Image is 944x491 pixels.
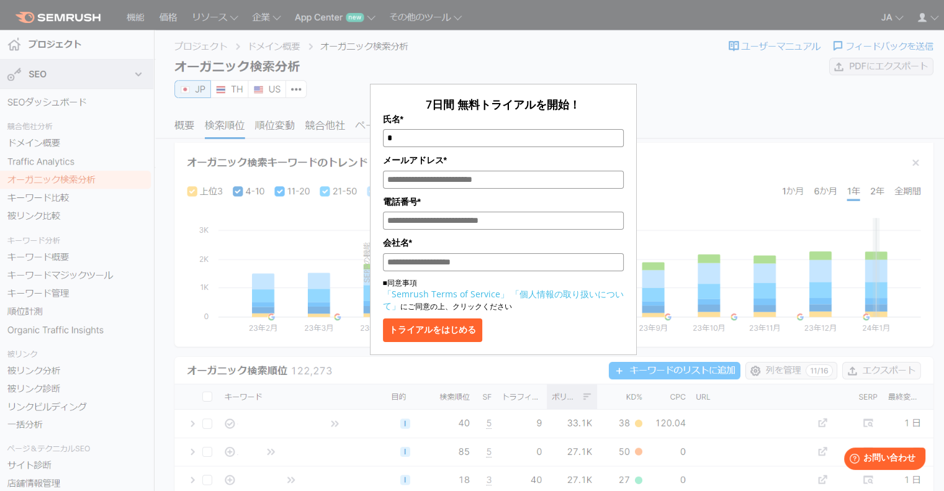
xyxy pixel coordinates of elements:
[834,443,930,477] iframe: Help widget launcher
[383,288,509,300] a: 「Semrush Terms of Service」
[383,288,624,312] a: 「個人情報の取り扱いについて」
[426,97,580,112] span: 7日間 無料トライアルを開始！
[383,195,624,209] label: 電話番号*
[383,277,624,312] p: ■同意事項 にご同意の上、クリックください
[383,153,624,167] label: メールアドレス*
[383,318,482,342] button: トライアルをはじめる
